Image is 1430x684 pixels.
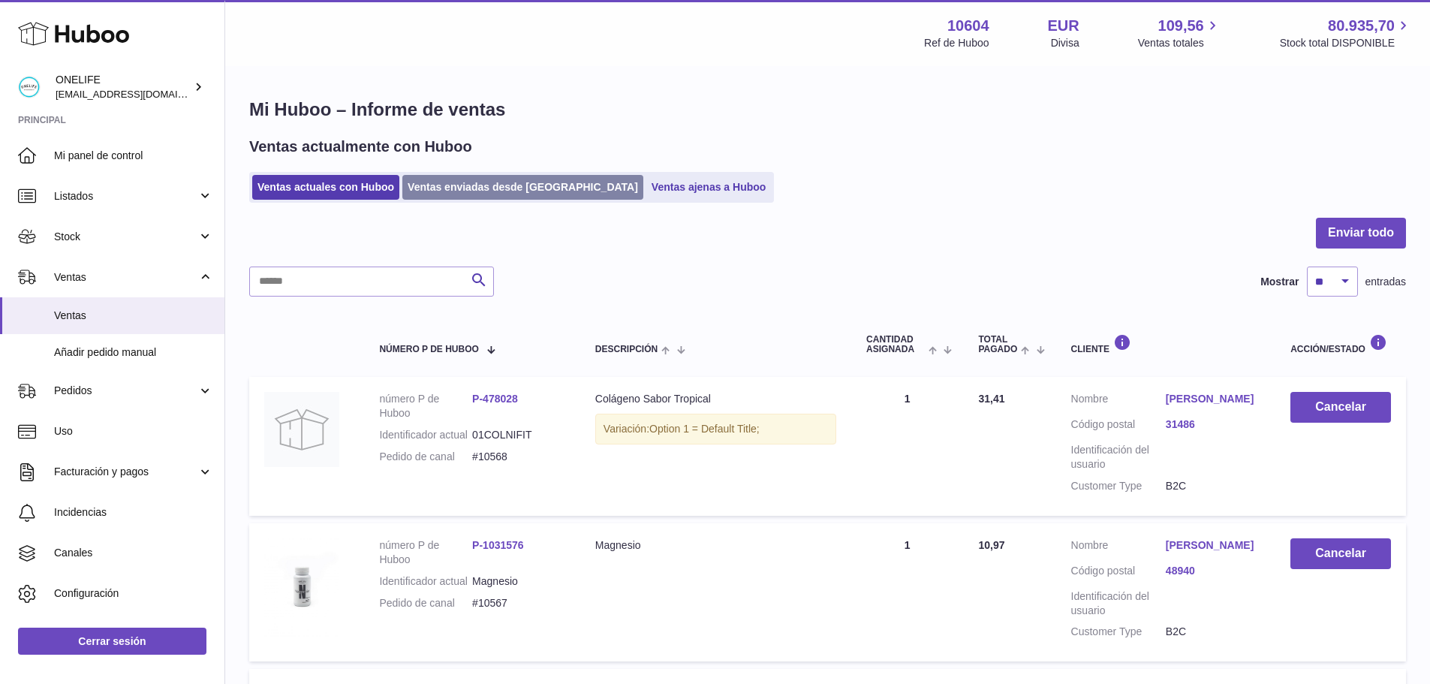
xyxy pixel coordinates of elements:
span: entradas [1365,275,1406,289]
div: Divisa [1051,36,1079,50]
img: internalAdmin-10604@internal.huboo.com [18,76,41,98]
button: Enviar todo [1316,218,1406,249]
a: Cerrar sesión [18,628,206,655]
a: 31486 [1166,417,1260,432]
dt: Código postal [1071,417,1166,435]
span: Option 1 = Default Title; [649,423,760,435]
div: Ref de Huboo [924,36,989,50]
td: 1 [851,523,963,661]
span: Cantidad ASIGNADA [866,335,925,354]
span: Total pagado [978,335,1017,354]
span: 80.935,70 [1328,16,1395,36]
dt: Nombre [1071,538,1166,556]
dd: B2C [1166,479,1260,493]
a: P-478028 [472,393,518,405]
span: Canales [54,546,213,560]
span: 31,41 [978,393,1004,405]
dt: Customer Type [1071,479,1166,493]
dt: Customer Type [1071,625,1166,639]
span: 109,56 [1158,16,1204,36]
dt: Identificador actual [379,574,472,589]
a: P-1031576 [472,539,524,551]
label: Mostrar [1260,275,1299,289]
span: Ventas totales [1138,36,1221,50]
strong: 10604 [947,16,989,36]
a: 48940 [1166,564,1260,578]
span: Añadir pedido manual [54,345,213,360]
span: Descripción [595,345,658,354]
span: [EMAIL_ADDRESS][DOMAIN_NAME] [56,88,221,100]
span: Ventas [54,309,213,323]
span: Incidencias [54,505,213,520]
button: Cancelar [1290,538,1391,569]
span: Listados [54,189,197,203]
span: Mi panel de control [54,149,213,163]
strong: EUR [1048,16,1079,36]
h2: Ventas actualmente con Huboo [249,137,472,157]
dt: Pedido de canal [379,450,472,464]
dt: número P de Huboo [379,392,472,420]
span: Facturación y pagos [54,465,197,479]
a: Ventas actuales con Huboo [252,175,399,200]
dt: Identificación del usuario [1071,589,1166,618]
span: Stock [54,230,197,244]
dt: Identificación del usuario [1071,443,1166,472]
dt: Pedido de canal [379,596,472,610]
dd: #10567 [472,596,565,610]
a: Ventas ajenas a Huboo [646,175,772,200]
span: número P de Huboo [379,345,478,354]
div: Cliente [1071,334,1261,354]
span: Ventas [54,270,197,285]
div: Acción/Estado [1290,334,1391,354]
dt: Código postal [1071,564,1166,582]
span: Configuración [54,586,213,601]
td: 1 [851,377,963,515]
button: Cancelar [1290,392,1391,423]
a: 80.935,70 Stock total DISPONIBLE [1280,16,1412,50]
div: Magnesio [595,538,836,553]
a: [PERSON_NAME] [1166,538,1260,553]
img: 1739189805.jpg [264,538,339,638]
a: Ventas enviadas desde [GEOGRAPHIC_DATA] [402,175,643,200]
dd: 01COLNIFIT [472,428,565,442]
dd: B2C [1166,625,1260,639]
span: Uso [54,424,213,438]
dt: Identificador actual [379,428,472,442]
dd: #10568 [472,450,565,464]
span: Stock total DISPONIBLE [1280,36,1412,50]
dt: Nombre [1071,392,1166,410]
span: 10,97 [978,539,1004,551]
h1: Mi Huboo – Informe de ventas [249,98,1406,122]
a: 109,56 Ventas totales [1138,16,1221,50]
div: Variación: [595,414,836,444]
dd: Magnesio [472,574,565,589]
div: ONELIFE [56,73,191,101]
img: no-photo.jpg [264,392,339,467]
div: Colágeno Sabor Tropical [595,392,836,406]
a: [PERSON_NAME] [1166,392,1260,406]
span: Pedidos [54,384,197,398]
dt: número P de Huboo [379,538,472,567]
